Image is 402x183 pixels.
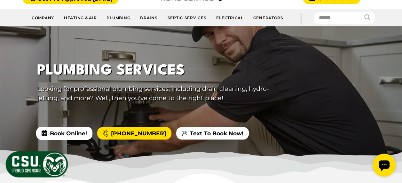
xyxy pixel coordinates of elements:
[211,12,248,24] a: Electrical
[102,12,135,24] a: Plumbing
[248,12,288,24] a: Generators
[3,3,26,26] div: Open chat widget
[36,127,92,139] span: Book Online!
[97,127,171,140] a: [PHONE_NUMBER]
[5,150,69,178] img: CSU Sponsor Badge
[27,12,59,24] a: Company
[135,12,162,24] a: Drains
[176,127,249,140] a: Text To Book Now!
[59,12,102,24] a: Heating & Air
[37,60,270,82] h1: Plumbing Services
[288,9,314,26] div: |
[162,12,211,24] a: Septic Services
[37,84,270,103] p: Looking for professional plumbing services, including drain cleaning, hydro-jetting, and more? We...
